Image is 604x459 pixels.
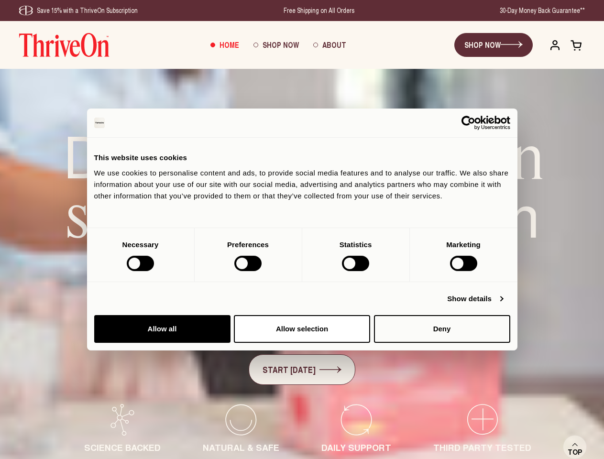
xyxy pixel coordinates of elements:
span: Shop Now [263,39,299,50]
span: SCIENCE BACKED [84,441,161,454]
a: Show details [447,293,503,305]
strong: Marketing [446,240,481,248]
img: logo [94,118,105,129]
em: strength and skin support [66,121,541,252]
a: Usercentrics Cookiebot - opens in a new window [427,116,510,130]
strong: Necessary [122,240,159,248]
a: START [DATE] [249,354,355,385]
a: SHOP NOW [454,33,533,57]
div: Free Shipping on All Orders [284,6,354,15]
span: About [322,39,346,50]
span: THIRD PARTY TESTED [433,441,531,454]
a: Home [203,32,246,58]
button: Allow all [94,315,231,343]
button: Allow selection [234,315,370,343]
span: Top [568,448,582,457]
strong: Preferences [227,240,269,248]
div: This website uses cookies [94,152,510,164]
span: DAILY SUPPORT [321,441,391,454]
span: Home [220,39,239,50]
div: 30-Day Money Back Guarantee** [500,6,585,15]
a: About [306,32,353,58]
span: NATURAL & SAFE [203,441,279,454]
a: Shop Now [246,32,306,58]
h1: Daily for women in midlife [57,126,547,300]
div: Save 15% with a ThriveOn Subscription [19,6,138,15]
strong: Statistics [340,240,372,248]
div: We use cookies to personalise content and ads, to provide social media features and to analyse ou... [94,167,510,201]
button: Deny [374,315,510,343]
